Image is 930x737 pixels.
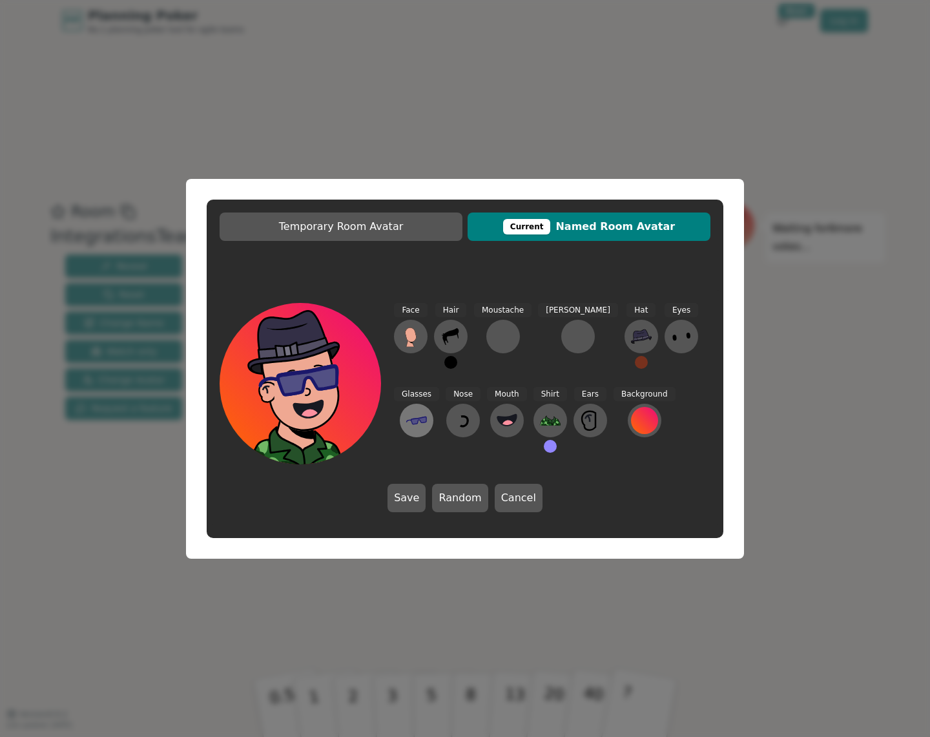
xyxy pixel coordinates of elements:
span: Ears [574,387,606,402]
span: Moustache [474,303,532,318]
span: Eyes [665,303,698,318]
span: [PERSON_NAME] [538,303,618,318]
span: Shirt [533,387,567,402]
span: Mouth [487,387,527,402]
button: Cancel [495,484,542,512]
span: Hair [435,303,467,318]
div: This avatar will be displayed in dedicated rooms [503,219,551,234]
button: Temporary Room Avatar [220,213,462,241]
button: Save [387,484,426,512]
button: Random [432,484,488,512]
span: Nose [446,387,480,402]
span: Glasses [394,387,439,402]
span: Face [394,303,427,318]
span: Temporary Room Avatar [226,219,456,234]
button: CurrentNamed Room Avatar [468,213,710,241]
span: Hat [626,303,656,318]
span: Background [614,387,676,402]
span: Named Room Avatar [474,219,704,234]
